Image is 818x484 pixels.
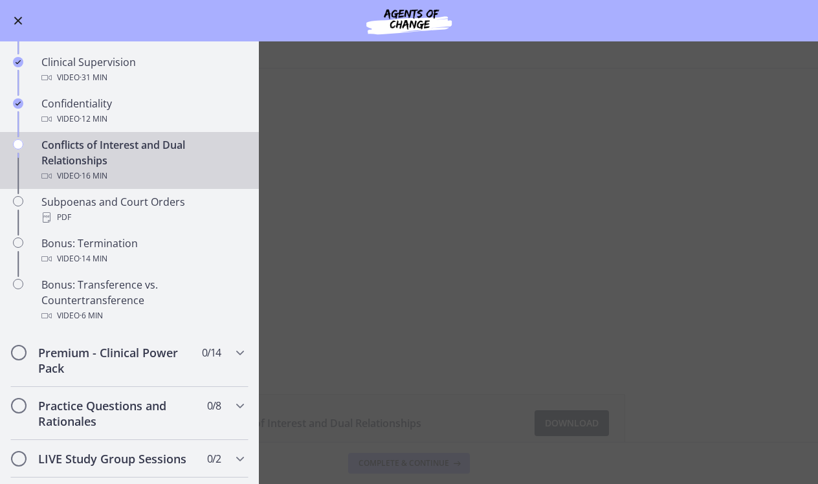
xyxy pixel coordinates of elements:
[207,451,221,467] span: 0 / 2
[38,398,196,429] h2: Practice Questions and Rationales
[10,13,26,28] button: Enable menu
[41,210,243,225] div: PDF
[13,98,23,109] i: Completed
[41,236,243,267] div: Bonus: Termination
[207,398,221,413] span: 0 / 8
[80,70,107,85] span: · 31 min
[41,277,243,324] div: Bonus: Transference vs. Countertransference
[38,345,196,376] h2: Premium - Clinical Power Pack
[80,168,107,184] span: · 16 min
[41,137,243,184] div: Conflicts of Interest and Dual Relationships
[41,111,243,127] div: Video
[41,70,243,85] div: Video
[38,451,196,467] h2: LIVE Study Group Sessions
[80,111,107,127] span: · 12 min
[41,96,243,127] div: Confidentiality
[331,5,487,36] img: Agents of Change
[41,251,243,267] div: Video
[41,308,243,324] div: Video
[41,168,243,184] div: Video
[202,345,221,360] span: 0 / 14
[80,251,107,267] span: · 14 min
[41,54,243,85] div: Clinical Supervision
[41,194,243,225] div: Subpoenas and Court Orders
[80,308,103,324] span: · 6 min
[13,57,23,67] i: Completed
